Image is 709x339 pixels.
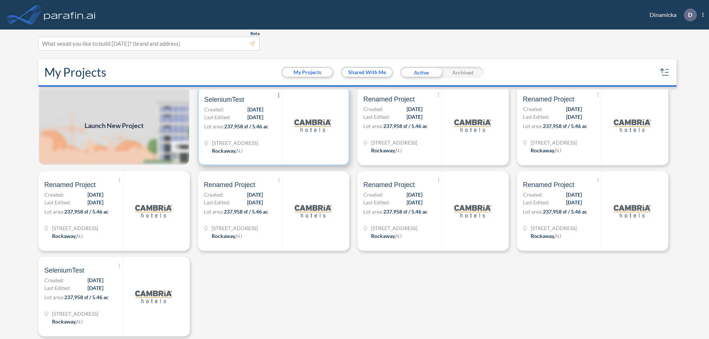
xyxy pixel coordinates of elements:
[204,123,224,129] span: Lot area:
[44,65,106,79] h2: My Projects
[44,294,64,300] span: Lot area:
[88,276,103,284] span: [DATE]
[88,284,103,292] span: [DATE]
[363,180,415,189] span: Renamed Project
[531,232,561,240] div: Rockaway, NJ
[38,86,190,165] img: add
[212,148,236,154] span: Rockaway ,
[38,86,190,165] a: Launch New Project
[212,233,236,239] span: Rockaway ,
[294,107,331,144] img: logo
[371,139,417,146] span: 321 Mt Hope Ave
[212,139,258,147] span: 321 Mt Hope Ave
[407,198,422,206] span: [DATE]
[371,224,417,232] span: 321 Mt Hope Ave
[531,224,577,232] span: 321 Mt Hope Ave
[236,148,243,154] span: NJ
[64,208,109,215] span: 237,958 sf / 5.46 ac
[543,208,587,215] span: 237,958 sf / 5.46 ac
[44,191,64,198] span: Created:
[395,147,402,153] span: NJ
[395,233,402,239] span: NJ
[204,191,224,198] span: Created:
[52,233,76,239] span: Rockaway ,
[52,310,98,318] span: 321 Mt Hope Ave
[523,113,549,121] span: Last Edited:
[383,123,428,129] span: 237,958 sf / 5.46 ac
[363,123,383,129] span: Lot area:
[44,266,84,275] span: SeleniumTest
[295,193,332,229] img: logo
[363,191,383,198] span: Created:
[64,294,109,300] span: 237,958 sf / 5.46 ac
[212,147,243,155] div: Rockaway, NJ
[76,233,83,239] span: NJ
[531,233,555,239] span: Rockaway ,
[531,139,577,146] span: 321 Mt Hope Ave
[363,95,415,104] span: Renamed Project
[371,233,395,239] span: Rockaway ,
[250,31,260,37] span: Beta
[247,198,263,206] span: [DATE]
[638,8,703,21] div: Dinamicka
[44,180,96,189] span: Renamed Project
[371,147,395,153] span: Rockaway ,
[454,193,491,229] img: logo
[614,107,651,144] img: logo
[52,232,83,240] div: Rockaway, NJ
[371,146,402,154] div: Rockaway, NJ
[52,224,98,232] span: 321 Mt Hope Ave
[224,208,268,215] span: 237,958 sf / 5.46 ac
[531,146,561,154] div: Rockaway, NJ
[614,193,651,229] img: logo
[44,284,71,292] span: Last Edited:
[555,147,561,153] span: NJ
[85,121,144,131] span: Launch New Project
[531,147,555,153] span: Rockaway ,
[44,208,64,215] span: Lot area:
[566,198,582,206] span: [DATE]
[523,198,549,206] span: Last Edited:
[212,224,258,232] span: 321 Mt Hope Ave
[523,191,543,198] span: Created:
[204,113,231,121] span: Last Edited:
[135,278,172,315] img: logo
[383,208,428,215] span: 237,958 sf / 5.46 ac
[135,193,172,229] img: logo
[371,232,402,240] div: Rockaway, NJ
[76,318,83,325] span: NJ
[566,113,582,121] span: [DATE]
[543,123,587,129] span: 237,958 sf / 5.46 ac
[212,232,242,240] div: Rockaway, NJ
[247,113,263,121] span: [DATE]
[52,318,83,325] div: Rockaway, NJ
[204,95,244,104] span: SeleniumTest
[523,95,574,104] span: Renamed Project
[204,208,224,215] span: Lot area:
[555,233,561,239] span: NJ
[363,105,383,113] span: Created:
[688,11,692,18] p: D
[236,233,242,239] span: NJ
[407,191,422,198] span: [DATE]
[52,318,76,325] span: Rockaway ,
[363,208,383,215] span: Lot area:
[659,66,671,78] button: sort
[204,180,255,189] span: Renamed Project
[88,198,103,206] span: [DATE]
[523,180,574,189] span: Renamed Project
[42,7,97,22] img: logo
[523,105,543,113] span: Created:
[407,113,422,121] span: [DATE]
[523,208,543,215] span: Lot area:
[247,191,263,198] span: [DATE]
[44,198,71,206] span: Last Edited:
[442,67,484,78] div: Archived
[363,198,390,206] span: Last Edited:
[282,68,332,77] button: My Projects
[204,105,224,113] span: Created:
[566,105,582,113] span: [DATE]
[224,123,268,129] span: 237,958 sf / 5.46 ac
[407,105,422,113] span: [DATE]
[400,67,442,78] div: Active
